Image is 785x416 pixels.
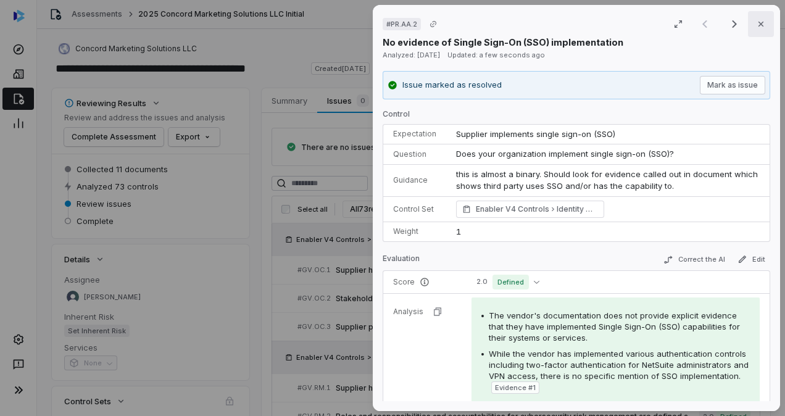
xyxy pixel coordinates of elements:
[476,203,598,215] span: Enabler V4 Controls Identity Management, Authentication, and Access Control
[456,149,674,159] span: Does your organization implement single sign-on (SSO)?
[383,109,770,124] p: Control
[489,310,740,343] span: The vendor's documentation does not provide explicit evidence that they have implemented Single S...
[733,252,770,267] button: Edit
[658,252,730,267] button: Correct the AI
[422,13,444,35] button: Copy link
[393,129,436,139] p: Expectation
[495,383,536,393] span: Evidence # 1
[456,129,615,139] span: Supplier implements single sign-on (SSO)
[492,275,529,289] span: Defined
[456,168,760,193] p: this is almost a binary. Should look for evidence called out in document which shows third party ...
[393,307,423,317] p: Analysis
[471,275,544,289] button: 2.0Defined
[489,349,749,381] span: While the vendor has implemented various authentication controls including two-factor authenticat...
[383,254,420,268] p: Evaluation
[393,204,436,214] p: Control Set
[700,76,765,94] button: Mark as issue
[456,227,461,236] span: 1
[383,36,623,49] p: No evidence of Single Sign-On (SSO) implementation
[393,277,452,287] p: Score
[386,19,417,29] span: # PR.AA.2
[447,51,545,59] span: Updated: a few seconds ago
[393,175,436,185] p: Guidance
[383,51,440,59] span: Analyzed: [DATE]
[402,79,502,91] p: Issue marked as resolved
[393,149,436,159] p: Question
[393,227,436,236] p: Weight
[722,17,747,31] button: Next result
